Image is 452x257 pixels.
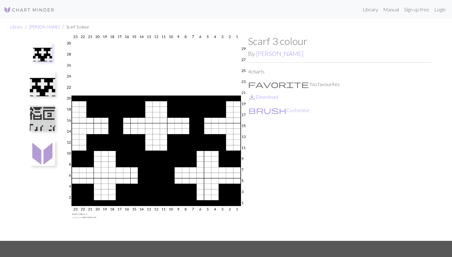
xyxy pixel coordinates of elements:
a: Sign up free [402,3,432,16]
a: Manual [381,3,402,16]
i: Customise [248,106,286,114]
a: [PERSON_NAME] [29,24,60,29]
img: FuMian 300.jpg [30,106,55,131]
img: Scarf 3 colour [33,42,52,61]
h2: By [248,50,432,57]
a: DownloadDownload [248,94,278,100]
a: Login [432,3,448,16]
li: Scarf 3 colour [60,24,89,30]
span: brush [248,106,286,115]
h1: Scarf 3 colour [248,35,432,47]
p: 4 charts [248,68,432,75]
i: Favourite [248,80,309,88]
img: Copy of Scarf 3 colour [30,71,55,96]
span: favorite [248,80,309,89]
a: Library [10,24,23,29]
img: Copy of FuMian 300.jpg [30,141,55,166]
button: CustomiseCustomise [248,106,310,114]
img: Scarf 3 colour [64,35,248,241]
span: save_alt [248,92,256,101]
a: [PERSON_NAME] [256,50,304,57]
a: Library [360,3,381,16]
p: No favourites [248,80,432,88]
img: Logo [4,6,55,14]
i: Download [248,93,256,101]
